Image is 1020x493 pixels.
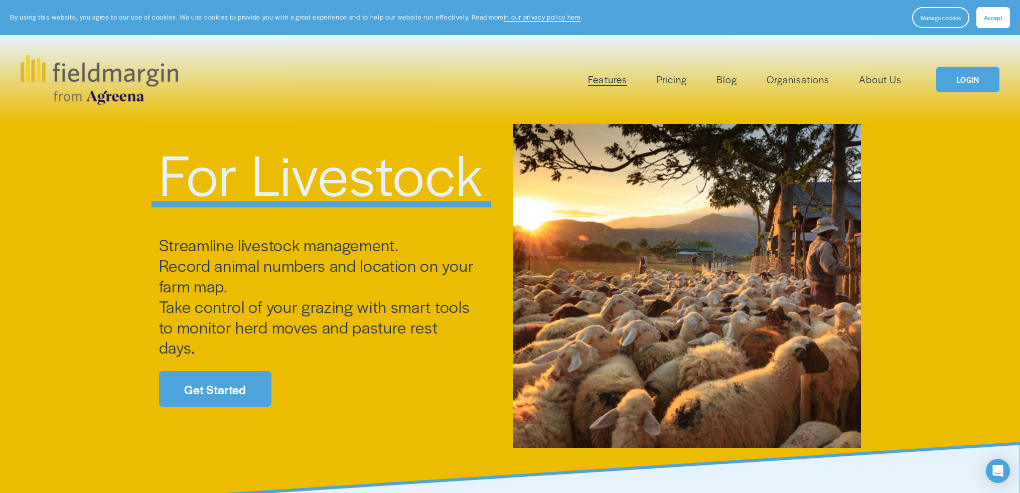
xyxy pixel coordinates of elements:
span: Manage cookies [921,14,961,22]
a: folder dropdown [588,71,627,88]
img: fieldmargin.com [21,55,178,105]
p: By using this website, you agree to our use of cookies. We use cookies to provide you with a grea... [10,13,582,22]
div: Open Intercom Messenger [986,459,1010,483]
a: in our privacy policy here [504,13,581,22]
a: Get Started [159,371,271,407]
span: Accept [984,14,1002,22]
span: Features [588,72,627,87]
a: About Us [859,71,902,88]
span: Streamline livestock management. Record animal numbers and location on your farm map. Take contro... [159,233,478,358]
span: For Livestock [159,133,484,213]
a: Organisations [767,71,829,88]
button: Accept [976,7,1010,28]
a: Blog [716,71,737,88]
a: Pricing [657,71,687,88]
button: Manage cookies [912,7,969,28]
a: LOGIN [936,67,999,92]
